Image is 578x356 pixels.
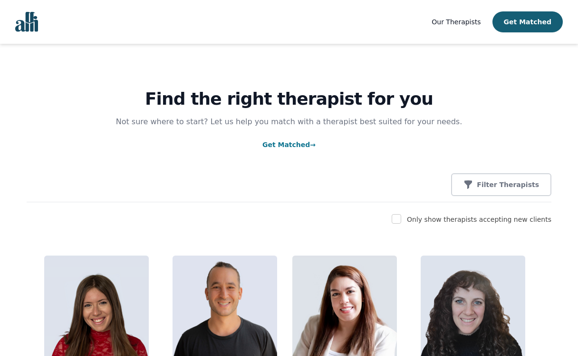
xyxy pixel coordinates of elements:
a: Our Therapists [432,16,481,28]
span: Our Therapists [432,18,481,26]
p: Not sure where to start? Let us help you match with a therapist best suited for your needs. [106,116,472,128]
button: Get Matched [492,11,563,32]
h1: Find the right therapist for you [27,89,551,109]
p: Filter Therapists [477,180,539,189]
span: → [310,141,316,148]
label: Only show therapists accepting new clients [407,216,551,223]
button: Filter Therapists [451,173,551,196]
img: alli logo [15,12,38,32]
a: Get Matched [262,141,316,148]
